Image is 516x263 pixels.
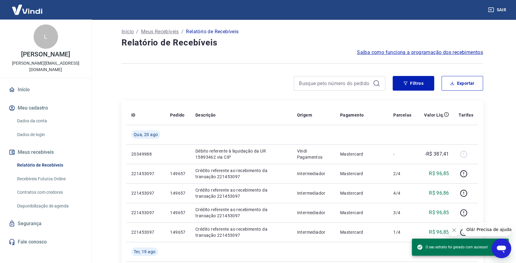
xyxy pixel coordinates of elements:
p: 149657 [170,229,185,235]
input: Busque pelo número do pedido [299,79,370,88]
button: Meu cadastro [7,101,84,115]
p: 3/4 [393,210,411,216]
div: L [34,24,58,49]
p: Valor Líq. [424,112,444,118]
a: Contratos com credores [15,186,84,199]
span: O seu extrato foi gerado com sucesso! [417,244,488,250]
p: 221453097 [131,210,160,216]
a: Fale conosco [7,235,84,249]
p: Débito referente à liquidação da UR 15893462 via CIP [195,148,287,160]
p: R$ 96,85 [429,209,449,216]
a: Início [7,83,84,96]
p: Mastercard [340,229,383,235]
iframe: Botão para abrir a janela de mensagens [492,239,511,258]
p: Mastercard [340,210,383,216]
p: 20349988 [131,151,160,157]
p: 149657 [170,190,185,196]
a: Saiba como funciona a programação dos recebimentos [357,49,483,56]
p: Mastercard [340,190,383,196]
img: Vindi [7,0,47,19]
p: Intermediador [297,210,330,216]
span: Olá! Precisa de ajuda? [4,4,51,9]
a: Dados de login [15,128,84,141]
p: R$ 96,86 [429,189,449,197]
p: 1/4 [393,229,411,235]
p: 221453097 [131,229,160,235]
p: Crédito referente ao recebimento da transação 221453097 [195,168,287,180]
p: Mastercard [340,171,383,177]
p: Intermediador [297,190,330,196]
p: ID [131,112,136,118]
span: Qua, 20 ago [134,131,158,138]
p: -R$ 387,41 [425,150,449,158]
p: 149657 [170,171,185,177]
p: Intermediador [297,229,330,235]
p: Relatório de Recebíveis [186,28,238,35]
p: [PERSON_NAME][EMAIL_ADDRESS][DOMAIN_NAME] [5,60,86,73]
a: Segurança [7,217,84,230]
p: 2/4 [393,171,411,177]
p: R$ 96,85 [429,170,449,177]
p: / [181,28,184,35]
iframe: Fechar mensagem [448,224,460,236]
p: Pagamento [340,112,364,118]
p: - [393,151,411,157]
button: Meus recebíveis [7,146,84,159]
p: 4/4 [393,190,411,196]
button: Filtros [393,76,434,91]
a: Dados da conta [15,115,84,127]
p: Vindi Pagamentos [297,148,330,160]
span: Ter, 19 ago [134,249,155,255]
p: Crédito referente ao recebimento da transação 221453097 [195,226,287,238]
p: Crédito referente ao recebimento da transação 221453097 [195,207,287,219]
p: [PERSON_NAME] [21,51,70,58]
a: Disponibilização de agenda [15,200,84,212]
p: 221453097 [131,190,160,196]
p: / [136,28,138,35]
button: Sair [487,4,509,16]
p: Intermediador [297,171,330,177]
p: 149657 [170,210,185,216]
p: Mastercard [340,151,383,157]
button: Exportar [442,76,483,91]
p: Pedido [170,112,184,118]
p: Tarifas [459,112,473,118]
h4: Relatório de Recebíveis [122,37,483,49]
a: Relatório de Recebíveis [15,159,84,171]
p: Parcelas [393,112,411,118]
p: Origem [297,112,312,118]
p: Descrição [195,112,216,118]
p: 221453097 [131,171,160,177]
p: R$ 96,85 [429,229,449,236]
p: Crédito referente ao recebimento da transação 221453097 [195,187,287,199]
a: Meus Recebíveis [141,28,179,35]
a: Recebíveis Futuros Online [15,173,84,185]
a: Início [122,28,134,35]
iframe: Mensagem da empresa [463,223,511,236]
